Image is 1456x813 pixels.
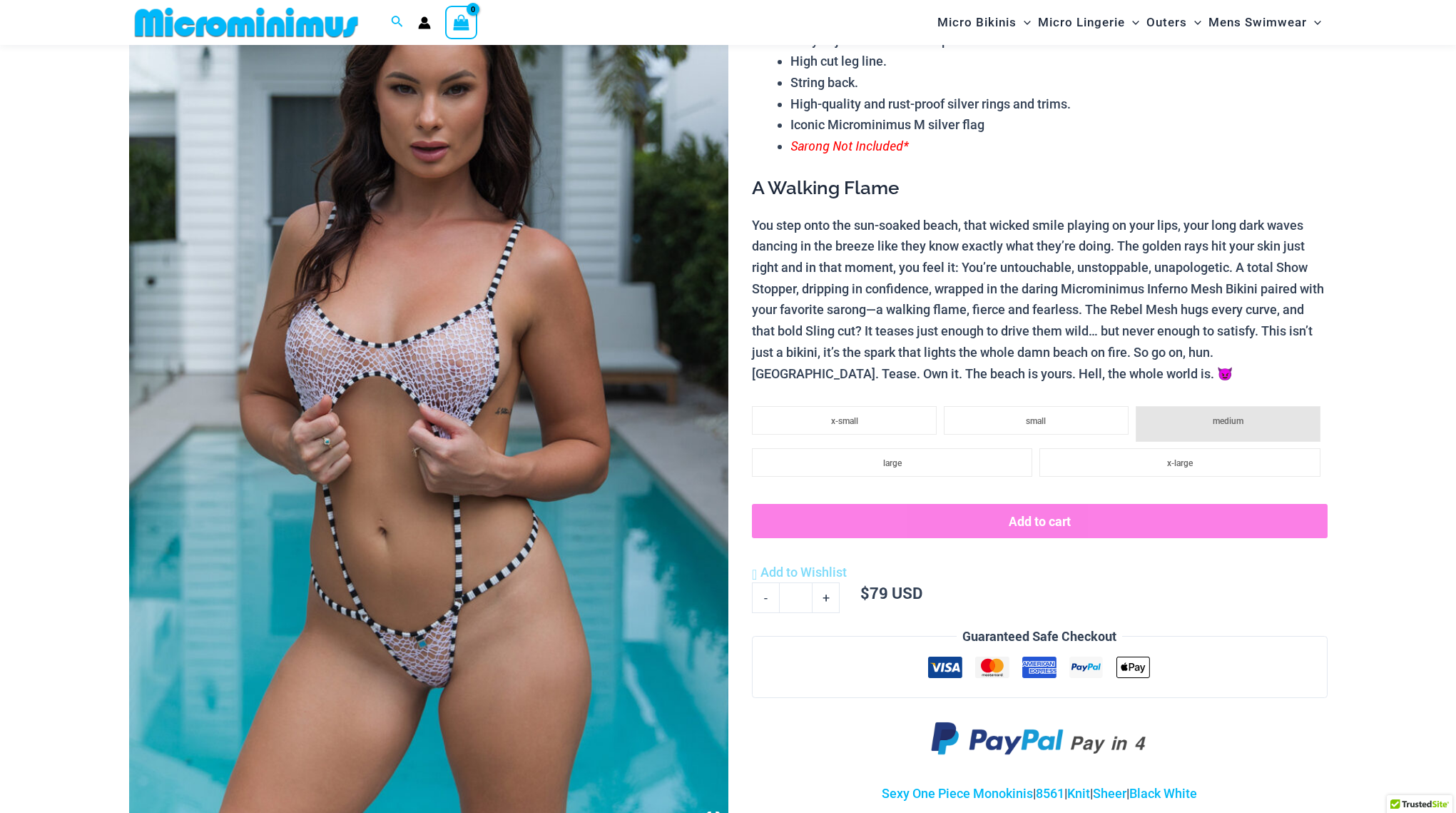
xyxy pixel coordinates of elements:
legend: Guaranteed Safe Checkout [957,626,1122,647]
li: High cut leg line. [790,51,1327,72]
a: Add to Wishlist [752,562,847,583]
span: Menu Toggle [1017,4,1031,41]
a: Sexy One Piece Monokinis [882,786,1033,801]
a: 8561 [1036,786,1064,801]
input: Product quantity [779,582,813,612]
span: Sarong Not Included* [790,137,908,154]
a: + [813,582,840,612]
a: View Shopping Cart, empty [445,6,478,39]
span: Add to Wishlist [760,565,847,580]
li: High-quality and rust-proof silver rings and trims. [790,94,1327,115]
li: medium [1136,406,1320,442]
nav: Site Navigation [932,2,1328,43]
a: Account icon link [418,16,431,29]
li: x-large [1039,448,1320,477]
span: Menu Toggle [1125,4,1139,41]
img: MM SHOP LOGO FLAT [129,6,364,39]
span: small [1026,416,1046,426]
span: $ [860,582,870,603]
span: x-large [1167,458,1193,468]
span: x-small [831,416,858,426]
a: Micro LingerieMenu ToggleMenu Toggle [1034,4,1143,41]
a: Micro BikinisMenu ToggleMenu Toggle [934,4,1034,41]
a: White [1164,786,1197,801]
span: Micro Bikinis [937,4,1017,41]
span: Outers [1146,4,1187,41]
span: Menu Toggle [1307,4,1321,41]
p: You step onto the sun-soaked beach, that wicked smile playing on your lips, your long dark waves ... [752,215,1327,385]
a: OutersMenu ToggleMenu Toggle [1143,4,1205,41]
span: medium [1213,416,1243,426]
li: String back. [790,72,1327,94]
li: Iconic Microminimus M silver flag [790,114,1327,136]
h3: A Walking Flame [752,176,1327,201]
a: Mens SwimwearMenu ToggleMenu Toggle [1205,4,1325,41]
span: Menu Toggle [1187,4,1201,41]
a: Sheer [1093,786,1126,801]
li: x-small [752,406,937,435]
a: Knit [1067,786,1090,801]
li: small [944,406,1129,435]
bdi: 79 USD [860,582,922,603]
a: - [752,582,779,612]
span: Mens Swimwear [1208,4,1307,41]
a: Black [1129,786,1161,801]
span: Micro Lingerie [1038,4,1125,41]
button: Add to cart [752,504,1327,538]
a: Search icon link [391,14,404,31]
p: | | | | [752,783,1327,804]
span: large [883,458,902,468]
li: large [752,448,1032,477]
